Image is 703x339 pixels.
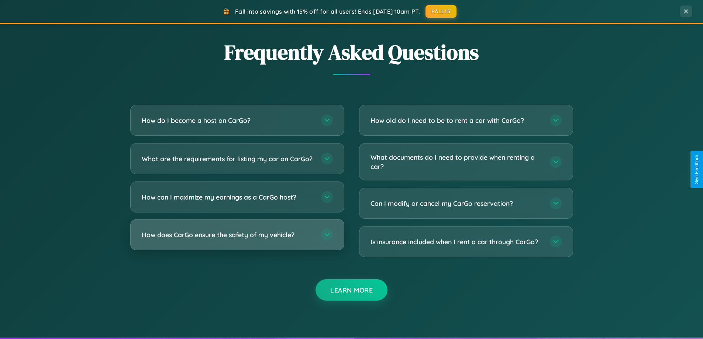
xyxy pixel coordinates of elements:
[142,193,314,202] h3: How can I maximize my earnings as a CarGo host?
[142,154,314,163] h3: What are the requirements for listing my car on CarGo?
[316,279,387,301] button: Learn More
[371,116,542,125] h3: How old do I need to be to rent a car with CarGo?
[142,230,314,239] h3: How does CarGo ensure the safety of my vehicle?
[235,8,420,15] span: Fall into savings with 15% off for all users! Ends [DATE] 10am PT.
[142,116,314,125] h3: How do I become a host on CarGo?
[130,38,573,66] h2: Frequently Asked Questions
[371,153,542,171] h3: What documents do I need to provide when renting a car?
[694,155,699,184] div: Give Feedback
[371,237,542,246] h3: Is insurance included when I rent a car through CarGo?
[371,199,542,208] h3: Can I modify or cancel my CarGo reservation?
[425,5,456,18] button: FALL15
